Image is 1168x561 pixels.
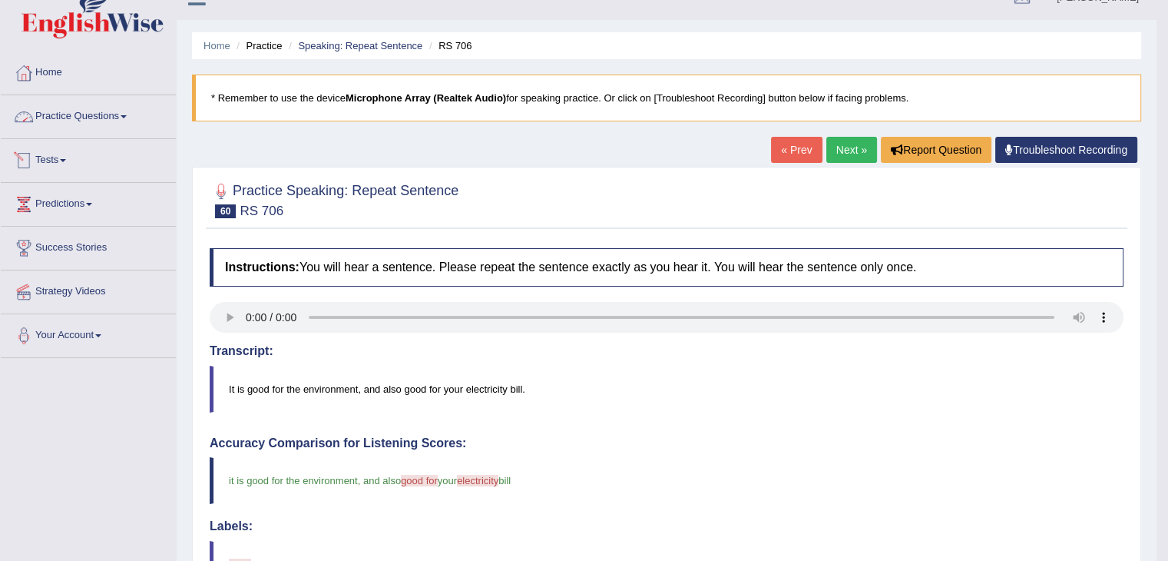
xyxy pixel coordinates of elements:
a: Success Stories [1,227,176,265]
a: Practice Questions [1,95,176,134]
small: RS 706 [240,204,283,218]
a: « Prev [771,137,822,163]
a: Strategy Videos [1,271,176,309]
li: Practice [233,38,282,53]
a: Tests [1,139,176,178]
a: Predictions [1,183,176,221]
span: your [438,475,457,486]
h4: Accuracy Comparison for Listening Scores: [210,437,1123,450]
span: it is good for the environment [229,475,358,486]
button: Report Question [881,137,991,163]
a: Next » [826,137,877,163]
b: Instructions: [225,261,299,274]
span: 60 [215,204,236,218]
blockquote: * Remember to use the device for speaking practice. Or click on [Troubleshoot Recording] button b... [192,75,1141,121]
span: and also [363,475,401,486]
li: RS 706 [425,38,472,53]
h4: You will hear a sentence. Please repeat the sentence exactly as you hear it. You will hear the se... [210,248,1123,287]
a: Home [203,40,230,51]
h4: Transcript: [210,344,1123,358]
h2: Practice Speaking: Repeat Sentence [210,180,458,218]
span: , [358,475,361,486]
span: good for [401,475,438,486]
span: electricity [457,475,498,486]
a: Troubleshoot Recording [995,137,1137,163]
a: Speaking: Repeat Sentence [298,40,422,51]
span: bill [498,475,511,486]
blockquote: It is good for the environment, and also good for your electricity bill. [210,366,1123,413]
b: Microphone Array (Realtek Audio) [346,92,506,104]
a: Your Account [1,314,176,353]
h4: Labels: [210,520,1123,533]
a: Home [1,51,176,90]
